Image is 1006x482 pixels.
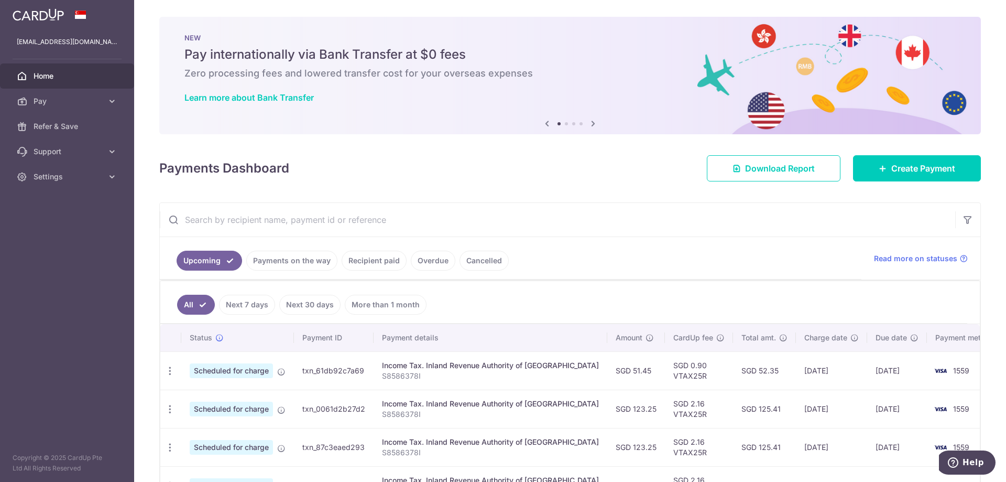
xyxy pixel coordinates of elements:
td: SGD 125.41 [733,390,796,428]
td: SGD 0.90 VTAX25R [665,351,733,390]
span: Scheduled for charge [190,440,273,455]
a: Next 7 days [219,295,275,315]
td: SGD 51.45 [607,351,665,390]
a: Recipient paid [342,251,407,271]
img: Bank transfer banner [159,17,981,134]
p: [EMAIL_ADDRESS][DOMAIN_NAME] [17,37,117,47]
div: Income Tax. Inland Revenue Authority of [GEOGRAPHIC_DATA] [382,437,599,447]
img: Bank Card [930,365,951,377]
a: Read more on statuses [874,253,968,264]
h6: Zero processing fees and lowered transfer cost for your overseas expenses [184,67,956,80]
span: Scheduled for charge [190,363,273,378]
td: SGD 52.35 [733,351,796,390]
span: Due date [876,333,907,343]
td: SGD 125.41 [733,428,796,466]
th: Payment ID [294,324,374,351]
a: More than 1 month [345,295,427,315]
span: 1559 [953,443,969,452]
td: SGD 2.16 VTAX25R [665,390,733,428]
span: Support [34,146,103,157]
td: [DATE] [796,351,867,390]
iframe: Opens a widget where you can find more information [939,451,996,477]
span: Scheduled for charge [190,402,273,416]
span: Create Payment [891,162,955,175]
img: CardUp [13,8,64,21]
td: txn_61db92c7a69 [294,351,374,390]
span: Home [34,71,103,81]
a: Download Report [707,155,840,181]
a: Cancelled [460,251,509,271]
a: Create Payment [853,155,981,181]
img: Bank Card [930,403,951,415]
td: [DATE] [867,428,927,466]
span: Status [190,333,212,343]
span: Pay [34,96,103,106]
span: CardUp fee [673,333,713,343]
input: Search by recipient name, payment id or reference [160,203,955,237]
a: All [177,295,215,315]
span: Read more on statuses [874,253,957,264]
td: txn_0061d2b27d2 [294,390,374,428]
h4: Payments Dashboard [159,159,289,178]
td: SGD 2.16 VTAX25R [665,428,733,466]
span: Refer & Save [34,121,103,132]
td: txn_87c3eaed293 [294,428,374,466]
a: Learn more about Bank Transfer [184,92,314,103]
p: S8586378I [382,409,599,420]
h5: Pay internationally via Bank Transfer at $0 fees [184,46,956,63]
span: Settings [34,172,103,182]
a: Upcoming [177,251,242,271]
a: Next 30 days [279,295,341,315]
span: Amount [616,333,642,343]
td: SGD 123.25 [607,428,665,466]
div: Income Tax. Inland Revenue Authority of [GEOGRAPHIC_DATA] [382,360,599,371]
span: 1559 [953,404,969,413]
td: [DATE] [867,351,927,390]
span: Total amt. [741,333,776,343]
th: Payment details [374,324,607,351]
img: Bank Card [930,441,951,454]
td: SGD 123.25 [607,390,665,428]
a: Payments on the way [246,251,337,271]
td: [DATE] [796,390,867,428]
p: S8586378I [382,447,599,458]
span: Download Report [745,162,815,175]
td: [DATE] [796,428,867,466]
a: Overdue [411,251,455,271]
td: [DATE] [867,390,927,428]
p: S8586378I [382,371,599,381]
p: NEW [184,34,956,42]
span: 1559 [953,366,969,375]
div: Income Tax. Inland Revenue Authority of [GEOGRAPHIC_DATA] [382,399,599,409]
span: Charge date [804,333,847,343]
